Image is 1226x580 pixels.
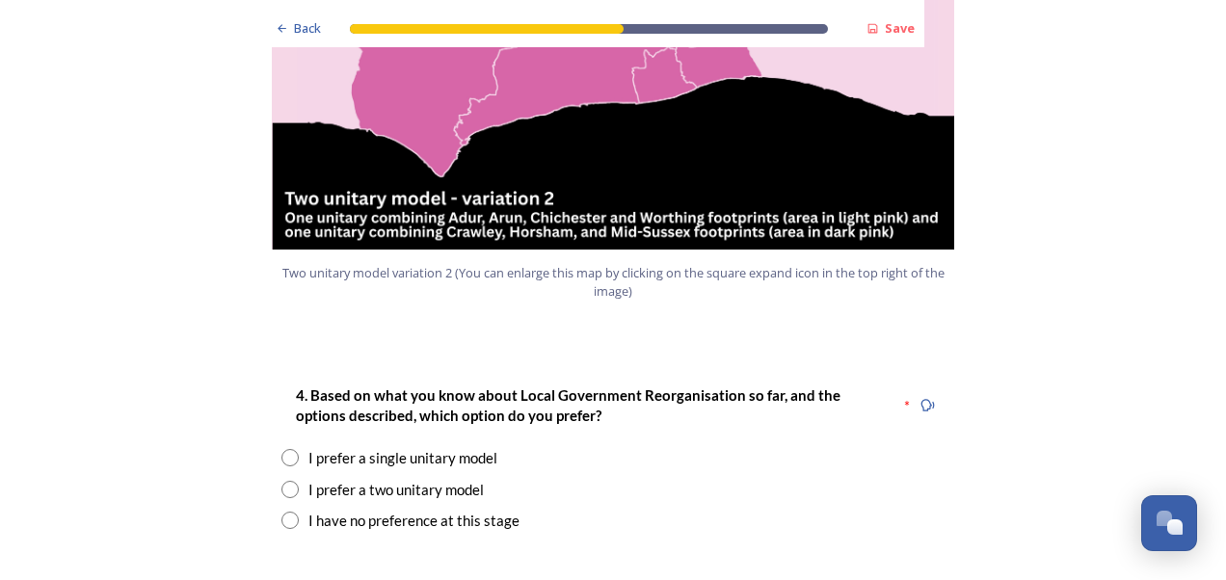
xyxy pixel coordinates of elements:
strong: 4. Based on what you know about Local Government Reorganisation so far, and the options described... [296,386,843,424]
strong: Save [885,19,915,37]
button: Open Chat [1141,495,1197,551]
span: Two unitary model variation 2 (You can enlarge this map by clicking on the square expand icon in ... [280,264,946,301]
div: I prefer a two unitary model [308,479,484,501]
span: Back [294,19,321,38]
div: I prefer a single unitary model [308,447,497,469]
div: I have no preference at this stage [308,510,520,532]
